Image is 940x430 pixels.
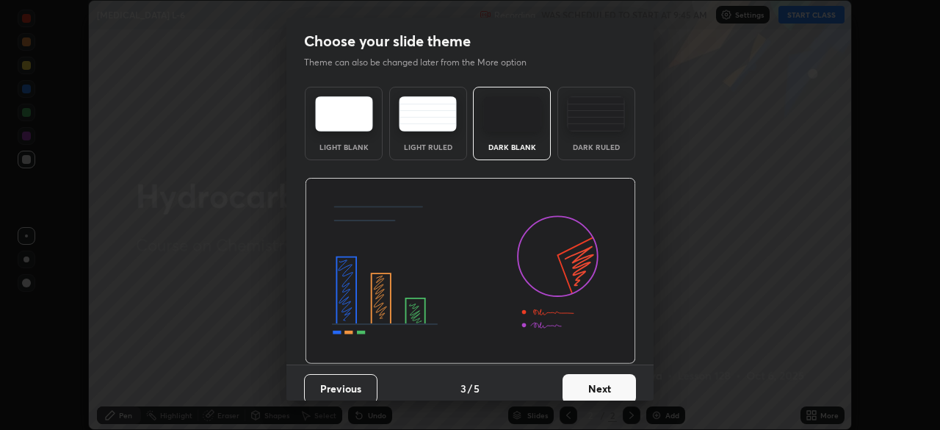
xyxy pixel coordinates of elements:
button: Next [563,374,636,404]
img: darkRuledTheme.de295e13.svg [567,96,625,132]
div: Dark Blank [482,143,541,151]
p: Theme can also be changed later from the More option [304,56,542,69]
div: Dark Ruled [567,143,626,151]
h4: 5 [474,381,480,396]
h4: / [468,381,472,396]
h2: Choose your slide theme [304,32,471,51]
div: Light Blank [314,143,373,151]
img: lightRuledTheme.5fabf969.svg [399,96,457,132]
img: darkThemeBanner.d06ce4a2.svg [305,178,636,365]
button: Previous [304,374,377,404]
h4: 3 [460,381,466,396]
div: Light Ruled [399,143,458,151]
img: darkTheme.f0cc69e5.svg [483,96,541,132]
img: lightTheme.e5ed3b09.svg [315,96,373,132]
